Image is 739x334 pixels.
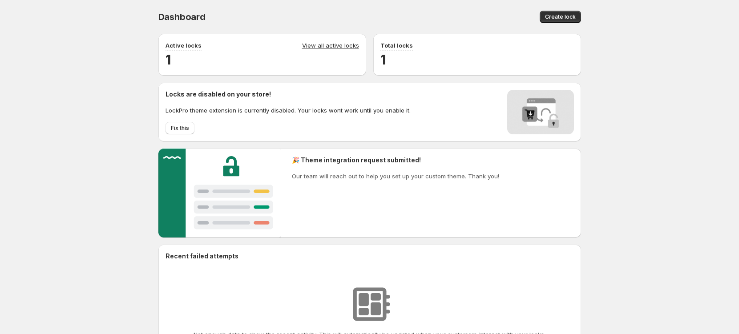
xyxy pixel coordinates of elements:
[380,51,574,68] h2: 1
[166,90,411,99] h2: Locks are disabled on your store!
[166,122,194,134] button: Fix this
[171,125,189,132] span: Fix this
[166,252,238,261] h2: Recent failed attempts
[166,106,411,115] p: LockPro theme extension is currently disabled. Your locks wont work until you enable it.
[158,12,206,22] span: Dashboard
[292,156,499,165] h2: 🎉 Theme integration request submitted!
[292,172,499,181] p: Our team will reach out to help you set up your custom theme. Thank you!
[302,41,359,51] a: View all active locks
[166,41,202,50] p: Active locks
[347,282,392,326] img: No resources found
[380,41,413,50] p: Total locks
[545,13,576,20] span: Create lock
[166,51,359,68] h2: 1
[507,90,574,134] img: Locks disabled
[158,149,282,237] img: Customer support
[540,11,581,23] button: Create lock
